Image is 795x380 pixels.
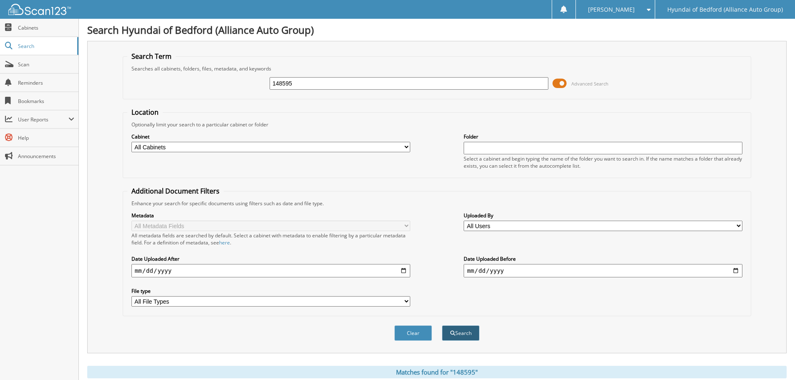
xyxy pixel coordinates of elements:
div: All metadata fields are searched by default. Select a cabinet with metadata to enable filtering b... [131,232,410,246]
label: Metadata [131,212,410,219]
label: File type [131,287,410,294]
div: Matches found for "148595" [87,366,787,378]
span: Search [18,43,73,50]
input: end [464,264,742,277]
span: Hyundai of Bedford (Alliance Auto Group) [667,7,783,12]
span: Advanced Search [571,81,608,87]
button: Search [442,325,480,341]
div: Enhance your search for specific documents using filters such as date and file type. [127,200,747,207]
input: start [131,264,410,277]
label: Date Uploaded After [131,255,410,262]
label: Folder [464,133,742,140]
label: Date Uploaded Before [464,255,742,262]
img: scan123-logo-white.svg [8,4,71,15]
span: Scan [18,61,74,68]
span: [PERSON_NAME] [588,7,635,12]
iframe: Chat Widget [753,340,795,380]
label: Uploaded By [464,212,742,219]
button: Clear [394,325,432,341]
div: Select a cabinet and begin typing the name of the folder you want to search in. If the name match... [464,155,742,169]
span: Cabinets [18,24,74,31]
legend: Additional Document Filters [127,186,224,196]
span: Announcements [18,153,74,160]
div: Searches all cabinets, folders, files, metadata, and keywords [127,65,747,72]
span: User Reports [18,116,68,123]
span: Help [18,134,74,141]
h1: Search Hyundai of Bedford (Alliance Auto Group) [87,23,787,37]
span: Reminders [18,79,74,86]
label: Cabinet [131,133,410,140]
legend: Location [127,108,163,117]
span: Bookmarks [18,98,74,105]
div: Optionally limit your search to a particular cabinet or folder [127,121,747,128]
a: here [219,239,230,246]
legend: Search Term [127,52,176,61]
